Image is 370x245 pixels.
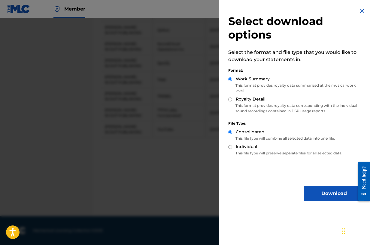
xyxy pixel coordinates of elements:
iframe: Resource Center [353,157,370,206]
p: This format provides royalty data summarized at the musical work level. [228,83,364,94]
span: Member [64,5,85,12]
p: This file type will preserve separate files for all selected data. [228,150,364,156]
iframe: Chat Widget [340,216,370,245]
label: Consolidated [236,129,265,135]
label: Royalty Detail [236,96,265,102]
button: Download [304,186,364,201]
p: This format provides royalty data corresponding with the individual sound recordings contained in... [228,103,364,114]
img: Top Rightsholder [53,5,61,13]
p: Select the format and file type that you would like to download your statements in. [228,49,364,63]
div: Drag [342,222,345,240]
label: Individual [236,144,257,150]
div: Format: [228,68,364,73]
div: File Type: [228,121,364,126]
h2: Select download options [228,14,364,42]
p: This file type will combine all selected data into one file. [228,136,364,141]
img: MLC Logo [7,5,30,13]
label: Work Summary [236,76,270,82]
